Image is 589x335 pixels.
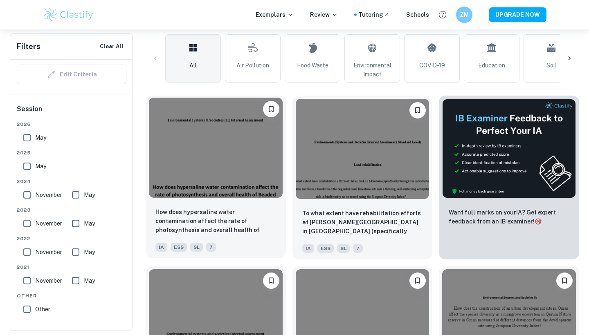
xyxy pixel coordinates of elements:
span: Air Pollution [236,61,269,70]
a: BookmarkTo what extent have rehabilitation efforts at Haller Park in Mombasa (specifically throug... [292,96,433,259]
h6: Filters [17,41,40,52]
p: Exemplars [256,10,294,19]
button: Help and Feedback [436,8,450,22]
button: Bookmark [409,102,426,118]
span: Soil [546,61,556,70]
span: COVID-19 [419,61,445,70]
span: 7 [206,243,216,252]
img: Thumbnail [442,99,576,198]
a: Schools [406,10,429,19]
span: 2021 [17,264,126,271]
span: ESS [171,243,187,252]
span: 2026 [17,121,126,128]
img: Clastify logo [43,7,94,23]
span: May [35,133,46,142]
span: IA [302,244,314,253]
span: Education [478,61,505,70]
button: Bookmark [263,272,279,289]
span: May [84,190,95,199]
span: SL [337,244,350,253]
span: November [35,219,62,228]
span: November [35,248,62,257]
a: BookmarkHow does hypersaline water contamination affect the rate of photosynthesis and overall he... [146,96,286,259]
span: IA [155,243,167,252]
img: ESS IA example thumbnail: How does hypersaline water contamination [149,98,283,198]
span: 2023 [17,206,126,214]
span: November [35,190,62,199]
span: Other [35,305,50,314]
img: ESS IA example thumbnail: To what extent have rehabilitation effor [296,99,429,199]
p: How does hypersaline water contamination affect the rate of photosynthesis and overall health of ... [155,208,276,235]
h6: ZM [460,10,469,19]
div: Criteria filters are unavailable when searching by topic [17,65,126,84]
span: May [84,276,95,285]
span: Other [17,292,126,299]
span: 🎯 [535,218,542,225]
button: Bookmark [556,272,573,289]
span: May [35,162,46,171]
button: UPGRADE NOW [489,7,546,22]
span: 2024 [17,178,126,185]
span: Environmental Impact [348,61,396,79]
span: 2025 [17,149,126,156]
button: Bookmark [263,101,279,117]
span: Food Waste [297,61,328,70]
p: Review [310,10,338,19]
button: ZM [456,7,472,23]
span: May [84,248,95,257]
p: Want full marks on your IA ? Get expert feedback from an IB examiner! [449,208,569,226]
button: Bookmark [409,272,426,289]
a: ThumbnailWant full marks on yourIA? Get expert feedback from an IB examiner! [439,96,579,259]
a: Tutoring [358,10,390,19]
span: ESS [317,244,334,253]
span: SL [190,243,203,252]
span: May [84,219,95,228]
button: Clear All [98,40,126,53]
span: 7 [353,244,363,253]
span: November [35,276,62,285]
span: All [189,61,197,70]
h6: Session [17,104,126,121]
p: To what extent have rehabilitation efforts at Haller Park in Mombasa (specifically through the in... [302,209,423,237]
span: 2022 [17,235,126,242]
